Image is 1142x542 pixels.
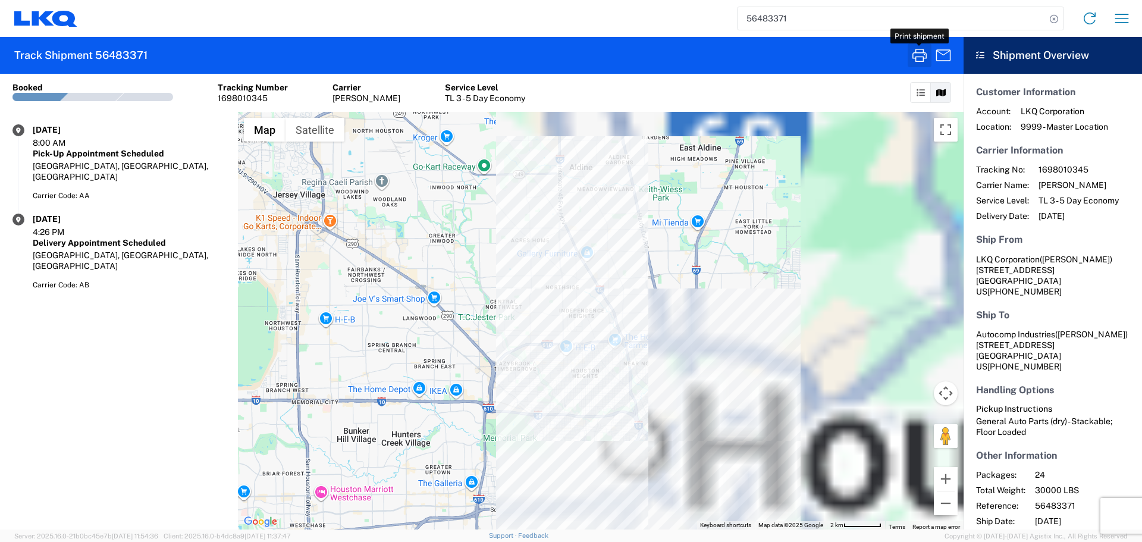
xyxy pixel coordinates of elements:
button: Show satellite imagery [285,118,344,142]
input: Shipment, tracking or reference number [738,7,1046,30]
button: Toggle fullscreen view [934,118,958,142]
div: [PERSON_NAME] [332,93,400,104]
div: Service Level [445,82,525,93]
span: ([PERSON_NAME]) [1055,330,1128,339]
div: Tracking Number [218,82,288,93]
span: Tracking No: [976,164,1029,175]
span: Map data ©2025 Google [758,522,823,528]
img: Google [241,514,280,530]
div: 1698010345 [218,93,288,104]
h5: Other Information [976,450,1130,461]
div: [GEOGRAPHIC_DATA], [GEOGRAPHIC_DATA], [GEOGRAPHIC_DATA] [33,250,225,271]
button: Map Scale: 2 km per 60 pixels [827,521,885,530]
button: Show street map [244,118,285,142]
span: 56483371 [1035,500,1137,511]
span: Server: 2025.16.0-21b0bc45e7b [14,532,158,540]
a: Open this area in Google Maps (opens a new window) [241,514,280,530]
h5: Ship To [976,309,1130,321]
span: [DATE] [1035,516,1137,527]
a: Report a map error [912,524,960,530]
span: Service Level: [976,195,1029,206]
span: Copyright © [DATE]-[DATE] Agistix Inc., All Rights Reserved [945,531,1128,541]
div: Booked [12,82,43,93]
span: [PERSON_NAME] [1039,180,1119,190]
a: Feedback [518,532,548,539]
a: Support [489,532,519,539]
button: Zoom out [934,491,958,515]
div: Pick-Up Appointment Scheduled [33,148,225,159]
h5: Carrier Information [976,145,1130,156]
span: LKQ Corporation [1021,106,1108,117]
button: Drag Pegman onto the map to open Street View [934,424,958,448]
header: Shipment Overview [964,37,1142,74]
h5: Ship From [976,234,1130,245]
span: Autocomp Industries [STREET_ADDRESS] [976,330,1128,350]
span: [DATE] [1039,211,1119,221]
div: TL 3 - 5 Day Economy [445,93,525,104]
span: ([PERSON_NAME]) [1040,255,1112,264]
div: Carrier Code: AA [33,190,225,201]
button: Zoom in [934,467,958,491]
div: Delivery Appointment Scheduled [33,237,225,248]
span: 24 [1035,469,1137,480]
span: Account: [976,106,1011,117]
div: [GEOGRAPHIC_DATA], [GEOGRAPHIC_DATA], [GEOGRAPHIC_DATA] [33,161,225,182]
h6: Pickup Instructions [976,404,1130,414]
div: 8:00 AM [33,137,92,148]
span: LKQ Corporation [976,255,1040,264]
h5: Customer Information [976,86,1130,98]
span: 2 km [830,522,843,528]
span: Ship Date: [976,516,1025,527]
h2: Track Shipment 56483371 [14,48,148,62]
div: Carrier [332,82,400,93]
span: Delivery Date: [976,211,1029,221]
div: 4:26 PM [33,227,92,237]
span: Total Weight: [976,485,1025,496]
span: 1698010345 [1039,164,1119,175]
span: [DATE] 11:37:47 [244,532,291,540]
span: [PHONE_NUMBER] [987,287,1062,296]
span: [DATE] 11:54:36 [112,532,158,540]
span: 9999 - Master Location [1021,121,1108,132]
div: Carrier Code: AB [33,280,225,290]
span: 30000 LBS [1035,485,1137,496]
span: Reference: [976,500,1025,511]
div: [DATE] [33,124,92,135]
span: [STREET_ADDRESS] [976,265,1055,275]
span: TL 3 - 5 Day Economy [1039,195,1119,206]
span: Packages: [976,469,1025,480]
a: Terms [889,524,905,530]
h5: Handling Options [976,384,1130,396]
button: Keyboard shortcuts [700,521,751,530]
span: Location: [976,121,1011,132]
button: Map camera controls [934,381,958,405]
div: General Auto Parts (dry) - Stackable; Floor Loaded [976,416,1130,437]
address: [GEOGRAPHIC_DATA] US [976,329,1130,372]
span: Client: 2025.16.0-b4dc8a9 [164,532,291,540]
span: Carrier Name: [976,180,1029,190]
address: [GEOGRAPHIC_DATA] US [976,254,1130,297]
span: [PHONE_NUMBER] [987,362,1062,371]
div: [DATE] [33,214,92,224]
